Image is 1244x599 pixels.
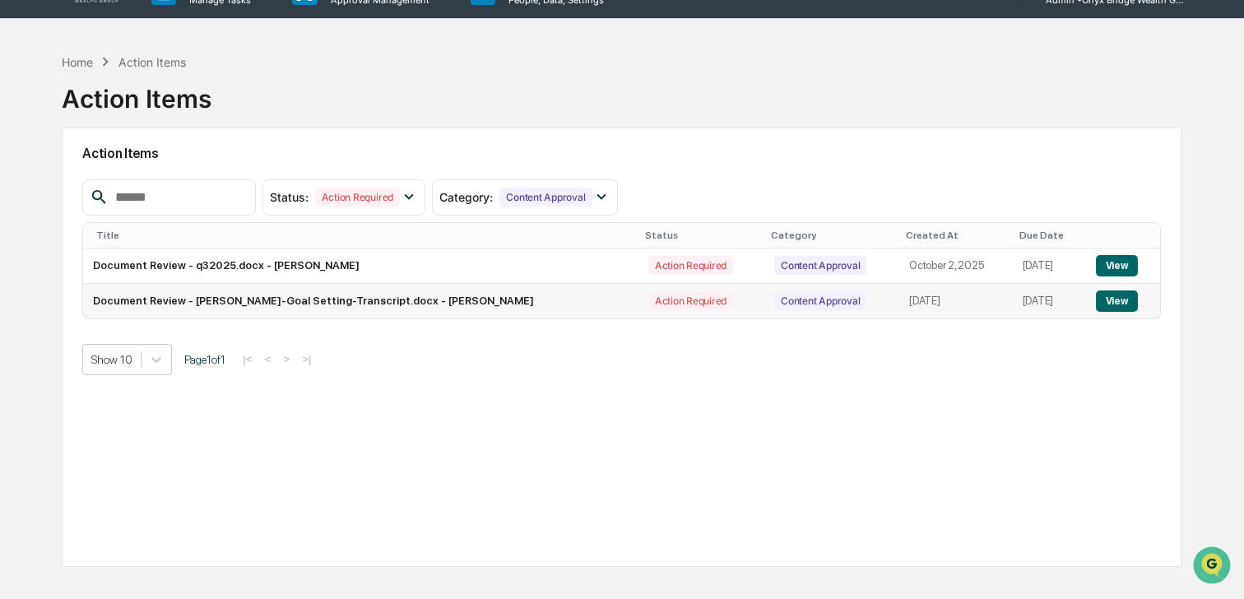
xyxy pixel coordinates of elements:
img: 1746055101610-c473b297-6a78-478c-a979-82029cc54cd1 [16,126,46,156]
td: [DATE] [899,284,1012,318]
iframe: Open customer support [1191,545,1236,589]
span: Attestations [136,207,204,224]
div: Created At [906,230,1005,241]
div: Content Approval [774,291,866,310]
a: View [1096,295,1138,307]
div: 🔎 [16,240,30,253]
td: Document Review - q32025.docx - [PERSON_NAME] [83,248,638,284]
div: 🖐️ [16,209,30,222]
td: October 2, 2025 [899,248,1012,284]
div: Action Required [315,188,400,207]
button: |< [238,352,257,366]
span: Category : [439,190,493,204]
div: Action Items [118,55,186,69]
a: View [1096,259,1138,272]
div: Home [62,55,93,69]
td: Document Review - [PERSON_NAME]-Goal Setting-Transcript.docx - [PERSON_NAME] [83,284,638,318]
span: Preclearance [33,207,106,224]
span: Page 1 of 1 [184,353,225,366]
div: Start new chat [56,126,270,142]
span: Pylon [164,279,199,291]
div: We're available if you need us! [56,142,208,156]
div: Status [645,230,758,241]
td: [DATE] [1013,284,1086,318]
span: Data Lookup [33,239,104,255]
div: Action Items [62,71,211,114]
div: Due Date [1019,230,1079,241]
div: Content Approval [774,256,866,275]
div: Title [96,230,631,241]
span: Status : [270,190,309,204]
button: >| [297,352,316,366]
button: > [278,352,295,366]
button: Start new chat [280,131,299,151]
button: View [1096,255,1138,276]
a: Powered byPylon [116,278,199,291]
button: < [260,352,276,366]
td: [DATE] [1013,248,1086,284]
p: How can we help? [16,35,299,61]
div: 🗄️ [119,209,132,222]
a: 🔎Data Lookup [10,232,110,262]
button: View [1096,290,1138,312]
div: Action Required [648,256,733,275]
div: Content Approval [499,188,592,207]
a: 🗄️Attestations [113,201,211,230]
a: 🖐️Preclearance [10,201,113,230]
div: Action Required [648,291,733,310]
h2: Action Items [82,146,1161,161]
div: Category [771,230,893,241]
